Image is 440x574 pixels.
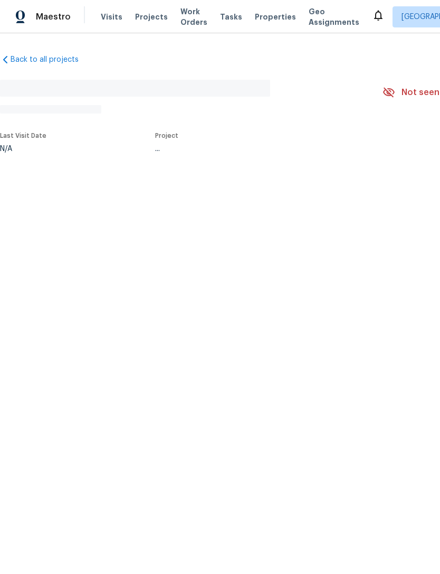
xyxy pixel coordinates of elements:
[135,12,168,22] span: Projects
[101,12,122,22] span: Visits
[309,6,359,27] span: Geo Assignments
[36,12,71,22] span: Maestro
[220,13,242,21] span: Tasks
[155,145,358,153] div: ...
[180,6,207,27] span: Work Orders
[255,12,296,22] span: Properties
[155,133,178,139] span: Project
